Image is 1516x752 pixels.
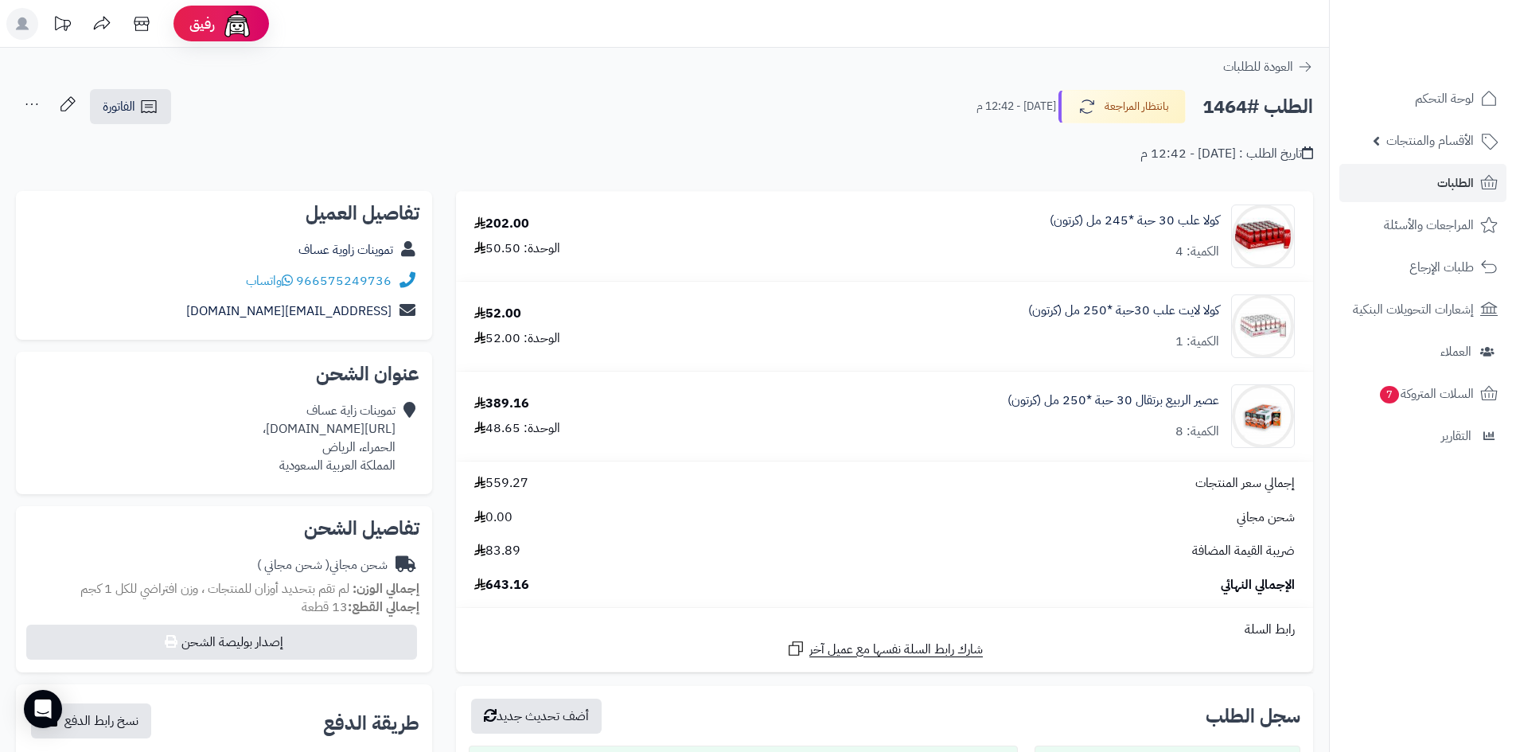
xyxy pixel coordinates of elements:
[1221,576,1295,594] span: الإجمالي النهائي
[471,699,602,734] button: أضف تحديث جديد
[1339,333,1506,371] a: العملاء
[1223,57,1313,76] a: العودة للطلبات
[1415,88,1474,110] span: لوحة التحكم
[246,271,293,290] a: واتساب
[1192,542,1295,560] span: ضريبة القيمة المضافة
[1339,206,1506,244] a: المراجعات والأسئلة
[1202,91,1313,123] h2: الطلب #1464
[474,542,520,560] span: 83.89
[42,8,82,44] a: تحديثات المنصة
[64,711,138,731] span: نسخ رابط الدفع
[474,215,529,233] div: 202.00
[474,305,521,323] div: 52.00
[302,598,419,617] small: 13 قطعة
[257,556,388,575] div: شحن مجاني
[1339,248,1506,286] a: طلبات الإرجاع
[26,625,417,660] button: إصدار بوليصة الشحن
[1175,243,1219,261] div: الكمية: 4
[1339,290,1506,329] a: إشعارات التحويلات البنكية
[80,579,349,598] span: لم تقم بتحديد أوزان للمنتجات ، وزن افتراضي للكل 1 كجم
[1232,384,1294,448] img: 1747753193-b629fba5-3101-4607-8c76-c246a9db-90x90.jpg
[474,508,512,527] span: 0.00
[24,690,62,728] div: Open Intercom Messenger
[348,598,419,617] strong: إجمالي القطع:
[786,639,983,659] a: شارك رابط السلة نفسها مع عميل آخر
[189,14,215,33] span: رفيق
[1195,474,1295,493] span: إجمالي سعر المنتجات
[1058,90,1186,123] button: بانتظار المراجعة
[1386,130,1474,152] span: الأقسام والمنتجات
[90,89,171,124] a: الفاتورة
[1223,57,1293,76] span: العودة للطلبات
[257,555,329,575] span: ( شحن مجاني )
[29,519,419,538] h2: تفاصيل الشحن
[1175,423,1219,441] div: الكمية: 8
[263,402,396,474] div: تموينات زاية عساف [URL][DOMAIN_NAME]، الحمراء، الرياض المملكة العربية السعودية
[1028,302,1219,320] a: كولا لايت علب 30حبة *250 مل (كرتون)
[1409,256,1474,279] span: طلبات الإرجاع
[1339,375,1506,413] a: السلات المتروكة7
[1437,172,1474,194] span: الطلبات
[1175,333,1219,351] div: الكمية: 1
[462,621,1307,639] div: رابط السلة
[1384,214,1474,236] span: المراجعات والأسئلة
[474,329,560,348] div: الوحدة: 52.00
[1206,707,1300,726] h3: سجل الطلب
[474,474,528,493] span: 559.27
[296,271,392,290] a: 966575249736
[1237,508,1295,527] span: شحن مجاني
[1050,212,1219,230] a: كولا علب 30 حبة *245 مل (كرتون)
[31,703,151,738] button: نسخ رابط الدفع
[809,641,983,659] span: شارك رابط السلة نفسها مع عميل آخر
[1441,425,1471,447] span: التقارير
[29,364,419,384] h2: عنوان الشحن
[1140,145,1313,163] div: تاريخ الطلب : [DATE] - 12:42 م
[1353,298,1474,321] span: إشعارات التحويلات البنكية
[1339,417,1506,455] a: التقارير
[1378,383,1474,405] span: السلات المتروكة
[221,8,253,40] img: ai-face.png
[1339,80,1506,118] a: لوحة التحكم
[1440,341,1471,363] span: العملاء
[353,579,419,598] strong: إجمالي الوزن:
[1380,386,1399,403] span: 7
[1232,205,1294,268] img: 1747639907-81i6J6XeK8L._AC_SL1500-90x90.jpg
[298,240,393,259] a: تموينات زاوية عساف
[474,240,560,258] div: الوحدة: 50.50
[976,99,1056,115] small: [DATE] - 12:42 م
[323,714,419,733] h2: طريقة الدفع
[474,419,560,438] div: الوحدة: 48.65
[1339,164,1506,202] a: الطلبات
[474,395,529,413] div: 389.16
[474,576,529,594] span: 643.16
[1007,392,1219,410] a: عصير الربيع برتقال 30 حبة *250 مل (كرتون)
[103,97,135,116] span: الفاتورة
[186,302,392,321] a: [EMAIL_ADDRESS][DOMAIN_NAME]
[1232,294,1294,358] img: 1747640075-e331c6e0-cb1e-4995-8108-92927b4a-90x90.jpg
[29,204,419,223] h2: تفاصيل العميل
